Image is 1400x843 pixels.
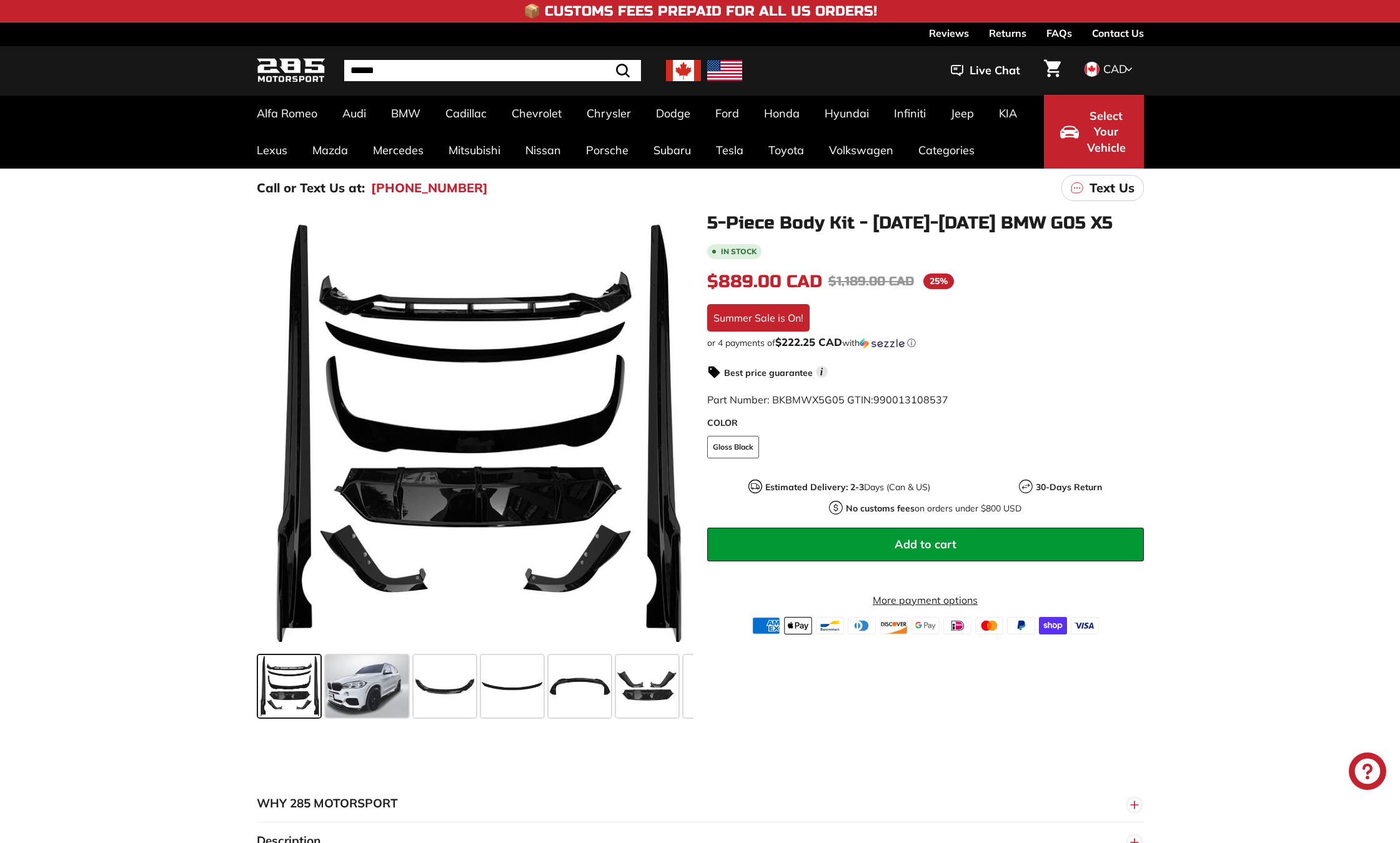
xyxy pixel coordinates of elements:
[881,95,938,132] a: Infiniti
[707,304,810,332] div: Summer Sale is On!
[436,132,513,169] a: Mitsubishi
[1007,617,1035,634] img: paypal
[989,22,1026,44] a: Returns
[1036,49,1068,92] a: Cart
[816,617,844,634] img: bancontact
[379,95,433,132] a: BMW
[344,60,641,81] input: Search
[929,22,969,44] a: Reviews
[860,338,905,349] img: Sezzle
[1085,108,1128,156] span: Select Your Vehicle
[360,132,436,169] a: Mercedes
[1046,22,1072,44] a: FAQs
[707,393,948,406] span: Part Number: BKBMWX5G05 GTIN:
[257,179,365,197] p: Call or Text Us at:
[707,337,1144,349] div: or 4 payments of$222.25 CADwithSezzle Click to learn more about Sezzle
[1061,175,1144,201] a: Text Us
[906,132,987,169] a: Categories
[873,393,948,406] span: 990013108537
[935,55,1036,86] button: Live Chat
[816,366,828,378] span: i
[775,335,842,348] span: $222.25 CAD
[752,617,780,634] img: american_express
[573,132,641,169] a: Porsche
[1044,95,1144,169] button: Select Your Vehicle
[707,593,1144,608] a: More payment options
[817,132,906,169] a: Volkswagen
[880,617,908,634] img: discover
[707,417,1144,430] label: COLOR
[513,132,573,169] a: Nissan
[1092,22,1144,44] a: Contact Us
[703,95,752,132] a: Ford
[1036,481,1102,493] strong: 30-Days Return
[784,617,812,634] img: apple_pay
[244,95,330,132] a: Alfa Romeo
[765,481,864,493] strong: Estimated Delivery: 2-3
[1039,617,1067,634] img: shopify_pay
[257,56,325,86] img: Logo_285_Motorsport_areodynamics_components
[707,271,822,292] span: $889.00 CAD
[433,95,499,132] a: Cadillac
[895,537,956,551] span: Add to cart
[371,179,488,197] a: [PHONE_NUMBER]
[986,95,1030,132] a: KIA
[574,95,643,132] a: Chrysler
[1103,62,1127,76] span: CAD
[752,95,812,132] a: Honda
[257,785,1144,822] button: WHY 285 MOTORSPORT
[300,132,360,169] a: Mazda
[703,132,756,169] a: Tesla
[724,367,813,378] strong: Best price guarantee
[975,617,1003,634] img: master
[756,132,817,169] a: Toyota
[1345,752,1390,793] inbox-online-store-chat: Shopify online store chat
[330,95,379,132] a: Audi
[846,503,915,514] strong: No customs fees
[707,214,1144,233] h1: 5-Piece Body Kit - [DATE]-[DATE] BMW G05 X5
[970,62,1020,79] span: Live Chat
[846,502,1021,515] p: on orders under $800 USD
[1090,179,1134,197] p: Text Us
[765,481,930,494] p: Days (Can & US)
[911,617,940,634] img: google_pay
[641,132,703,169] a: Subaru
[707,337,1144,349] div: or 4 payments of with
[244,132,300,169] a: Lexus
[524,4,877,19] h4: 📦 Customs Fees Prepaid for All US Orders!
[707,528,1144,561] button: Add to cart
[499,95,574,132] a: Chevrolet
[643,95,703,132] a: Dodge
[943,617,971,634] img: ideal
[938,95,986,132] a: Jeep
[721,248,757,255] b: In stock
[848,617,876,634] img: diners_club
[812,95,881,132] a: Hyundai
[923,274,954,289] span: 25%
[828,274,914,289] span: $1,189.00 CAD
[1071,617,1099,634] img: visa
